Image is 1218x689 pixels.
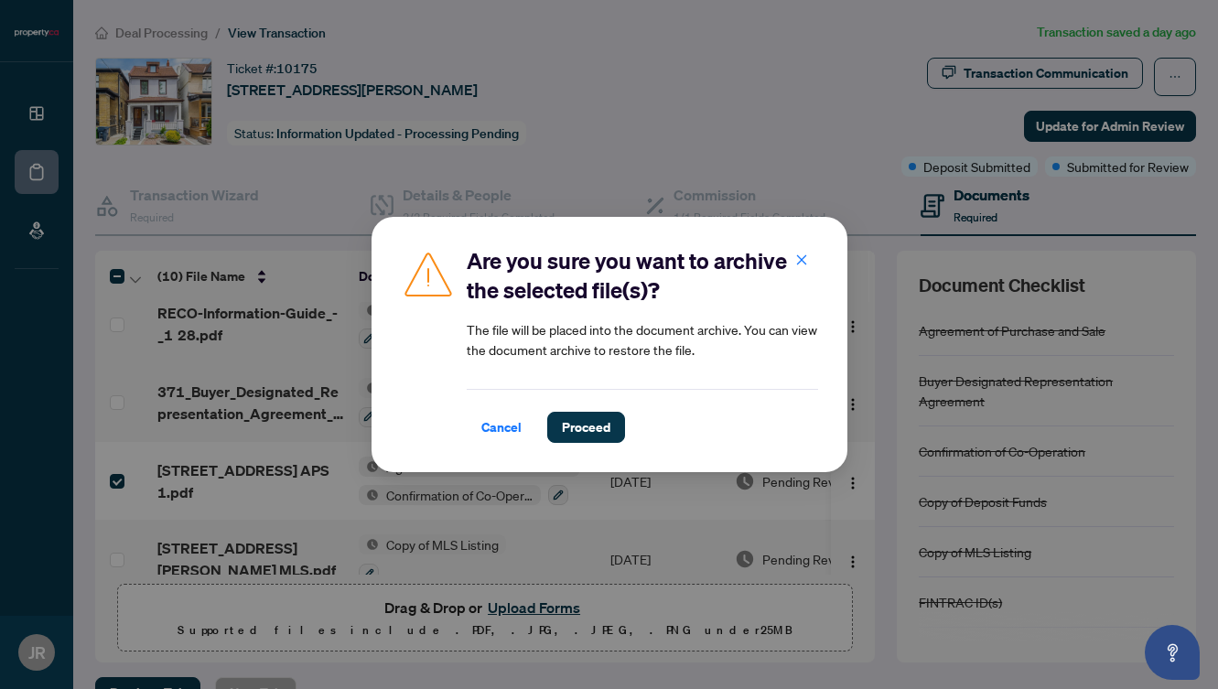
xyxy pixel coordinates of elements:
[481,413,522,442] span: Cancel
[401,246,456,301] img: Caution Icon
[467,246,818,305] h2: Are you sure you want to archive the selected file(s)?
[467,412,536,443] button: Cancel
[562,413,610,442] span: Proceed
[795,253,808,266] span: close
[1145,625,1200,680] button: Open asap
[467,319,818,360] article: The file will be placed into the document archive. You can view the document archive to restore t...
[547,412,625,443] button: Proceed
